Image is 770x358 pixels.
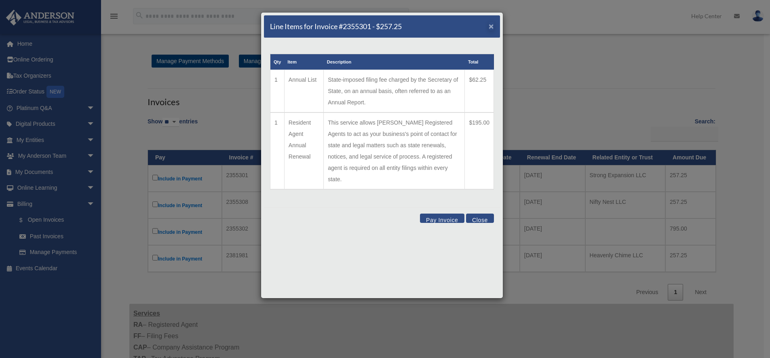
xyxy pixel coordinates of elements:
td: 1 [270,70,285,113]
h5: Line Items for Invoice #2355301 - $257.25 [270,21,402,32]
th: Qty [270,54,285,70]
th: Item [284,54,323,70]
td: $62.25 [465,70,494,113]
td: State-imposed filing fee charged by the Secretary of State, on an annual basis, often referred to... [324,70,465,113]
td: Resident Agent Annual Renewal [284,112,323,189]
td: $195.00 [465,112,494,189]
th: Description [324,54,465,70]
td: Annual List [284,70,323,113]
button: Close [466,214,494,223]
button: Close [489,22,494,30]
button: Pay Invoice [420,214,464,223]
th: Total [465,54,494,70]
span: × [489,21,494,31]
td: This service allows [PERSON_NAME] Registered Agents to act as your business's point of contact fo... [324,112,465,189]
td: 1 [270,112,285,189]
